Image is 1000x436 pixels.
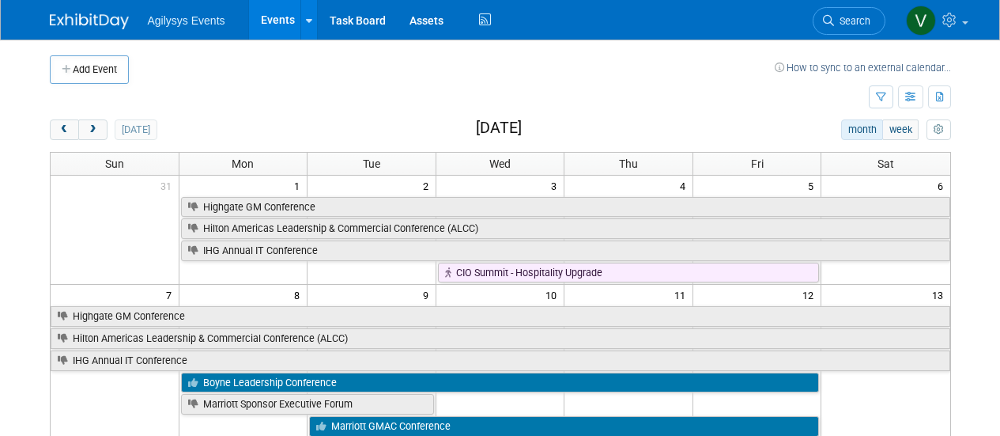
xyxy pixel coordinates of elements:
span: 3 [549,176,564,195]
button: Add Event [50,55,129,84]
span: Wed [489,157,511,170]
a: IHG Annual IT Conference [51,351,950,371]
span: Thu [619,157,638,170]
i: Personalize Calendar [934,125,944,135]
a: Hilton Americas Leadership & Commercial Conference (ALCC) [51,328,950,349]
span: 10 [544,285,564,305]
span: 7 [164,285,179,305]
span: Sun [105,157,124,170]
a: Search [813,7,885,35]
img: Vaitiare Munoz [906,6,936,36]
a: Marriott Sponsor Executive Forum [181,394,434,415]
span: Search [834,15,870,27]
img: ExhibitDay [50,13,129,29]
span: 9 [421,285,436,305]
a: Hilton Americas Leadership & Commercial Conference (ALCC) [181,218,950,239]
button: prev [50,119,79,140]
span: Agilysys Events [148,14,225,27]
span: 4 [678,176,692,195]
a: How to sync to an external calendar... [775,62,951,74]
span: Tue [363,157,380,170]
a: Boyne Leadership Conference [181,373,820,393]
span: Mon [232,157,254,170]
span: 1 [292,176,307,195]
a: Highgate GM Conference [51,306,950,327]
button: myCustomButton [926,119,950,140]
h2: [DATE] [476,119,522,137]
span: Fri [751,157,764,170]
span: 8 [292,285,307,305]
button: next [78,119,108,140]
span: Sat [877,157,894,170]
span: 31 [159,176,179,195]
span: 13 [930,285,950,305]
span: 11 [673,285,692,305]
a: IHG Annual IT Conference [181,241,950,261]
span: 6 [936,176,950,195]
button: week [882,119,919,140]
span: 12 [801,285,821,305]
button: [DATE] [115,119,157,140]
span: 5 [806,176,821,195]
button: month [841,119,883,140]
a: CIO Summit - Hospitality Upgrade [438,263,820,283]
span: 2 [421,176,436,195]
a: Highgate GM Conference [181,197,950,218]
